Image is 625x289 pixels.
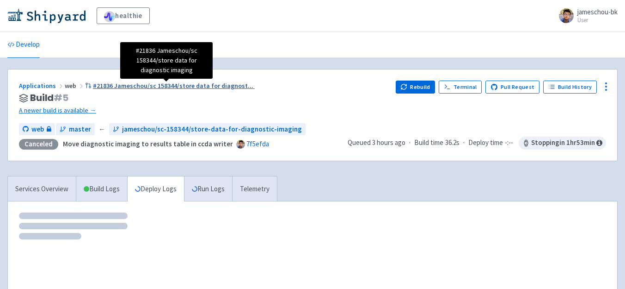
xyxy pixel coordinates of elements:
a: Pull Request [485,81,539,94]
a: healthie [97,7,150,24]
small: User [577,17,618,23]
a: Telemetry [232,176,277,202]
span: Build [30,93,68,103]
span: # 5 [54,91,68,104]
span: Queued [348,138,405,147]
span: 36.2s [445,138,460,148]
a: Terminal [439,81,482,94]
a: Applications [19,82,65,90]
a: Services Overview [8,176,76,202]
a: #21836 Jameschou/sc 158344/store data for diagnost... [85,82,255,90]
a: web [19,123,55,136]
span: jameschou/sc-158344/store-data-for-diagnostic-imaging [122,124,302,135]
a: jameschou/sc-158344/store-data-for-diagnostic-imaging [109,123,306,136]
span: -:-- [505,138,513,148]
a: master [56,123,95,136]
div: Canceled [19,139,58,150]
span: Stopping in 1 hr 53 min [519,137,606,150]
span: Build time [414,138,443,148]
div: · · [348,137,606,150]
span: jameschou-bk [577,7,618,16]
span: Deploy time [468,138,503,148]
strong: Move diagnostic imaging to results table in ccda writer [63,139,233,148]
a: A newer build is available → [19,105,388,116]
a: Build Logs [76,176,127,202]
span: web [31,124,44,135]
span: web [65,82,85,90]
span: #21836 Jameschou/sc 158344/store data for diagnost ... [93,82,253,90]
img: Shipyard logo [7,8,86,23]
a: Build History [543,81,597,94]
span: master [69,124,91,135]
a: Run Logs [184,176,232,202]
span: ← [98,124,105,135]
a: jameschou-bk User [553,8,618,23]
button: Rebuild [396,81,435,94]
a: Develop [7,32,40,58]
time: 3 hours ago [372,138,405,147]
a: 7f5efda [246,139,269,148]
a: Deploy Logs [127,176,184,202]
